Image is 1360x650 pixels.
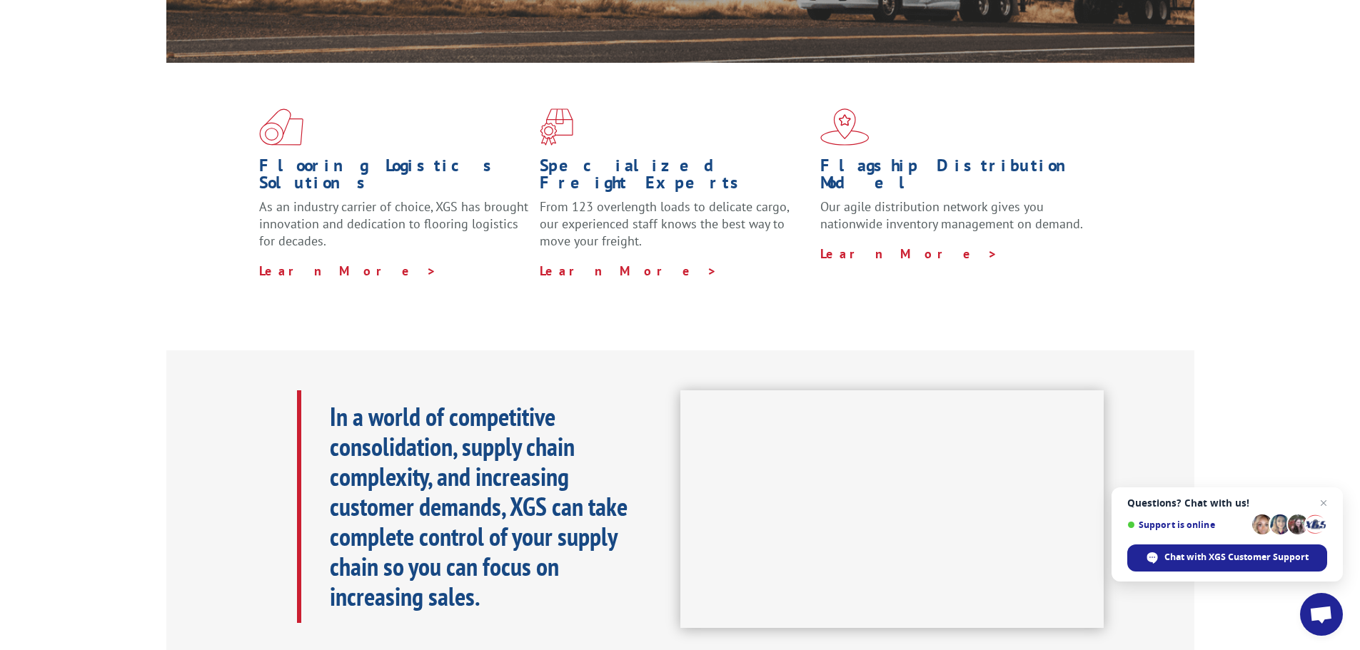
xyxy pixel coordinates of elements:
span: As an industry carrier of choice, XGS has brought innovation and dedication to flooring logistics... [259,198,528,249]
img: xgs-icon-total-supply-chain-intelligence-red [259,108,303,146]
iframe: XGS Logistics Solutions [680,390,1104,629]
span: Questions? Chat with us! [1127,497,1327,509]
p: From 123 overlength loads to delicate cargo, our experienced staff knows the best way to move you... [540,198,810,262]
img: xgs-icon-flagship-distribution-model-red [820,108,870,146]
b: In a world of competitive consolidation, supply chain complexity, and increasing customer demands... [330,400,628,613]
span: Support is online [1127,519,1247,530]
h1: Specialized Freight Experts [540,157,810,198]
a: Learn More > [540,263,717,279]
div: Chat with XGS Customer Support [1127,544,1327,572]
a: Learn More > [820,245,998,262]
span: Our agile distribution network gives you nationwide inventory management on demand. [820,198,1083,232]
h1: Flagship Distribution Model [820,157,1090,198]
img: xgs-icon-focused-on-flooring-red [540,108,573,146]
div: Open chat [1300,593,1343,636]
span: Close chat [1315,494,1332,512]
a: Learn More > [259,263,437,279]
h1: Flooring Logistics Solutions [259,157,529,198]
span: Chat with XGS Customer Support [1164,551,1309,564]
